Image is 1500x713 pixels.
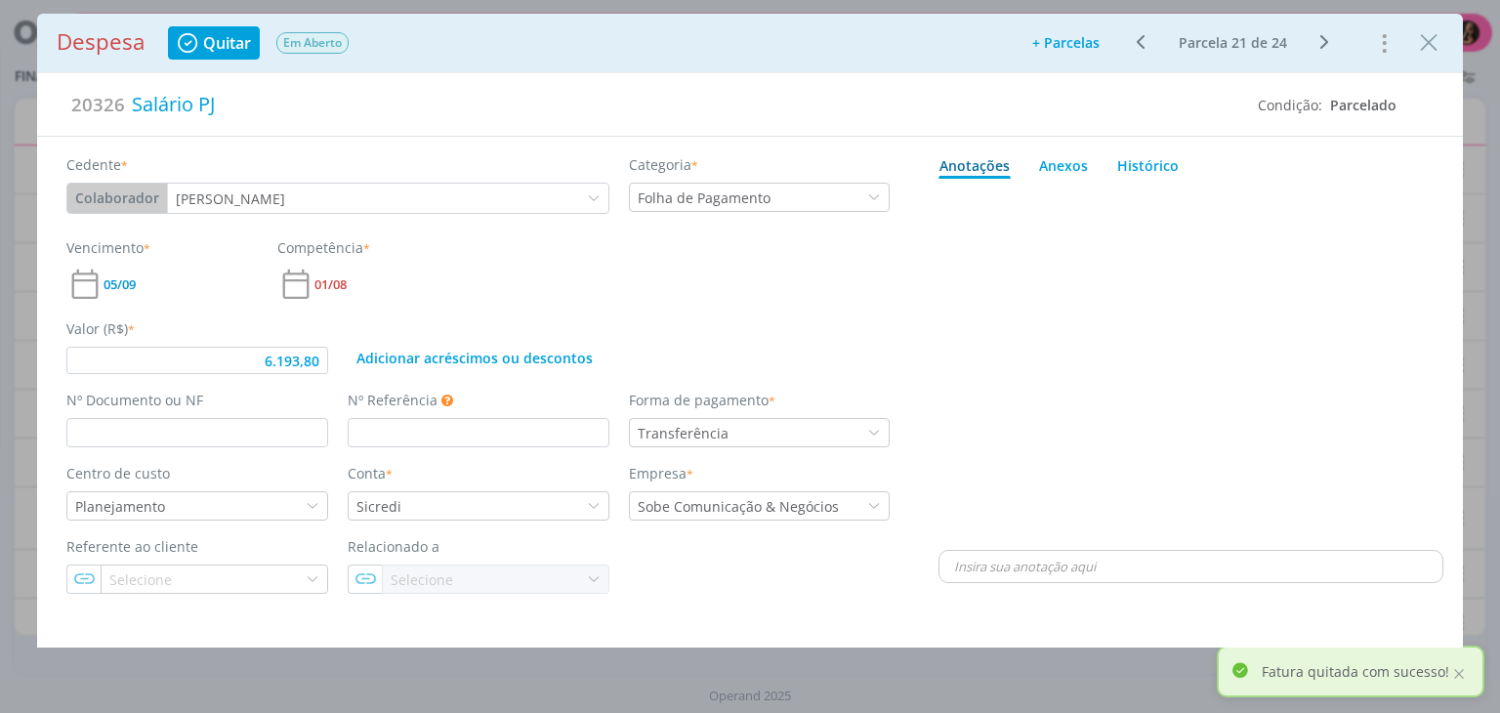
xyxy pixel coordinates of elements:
[75,496,169,517] div: Planejamento
[630,496,843,517] div: Sobe Comunicação & Negócios
[348,390,437,410] label: Nº Referência
[168,26,259,60] button: Quitar
[314,278,347,291] span: 01/08
[67,184,167,213] button: Colaborador
[356,496,405,517] div: Sicredi
[66,237,150,258] label: Vencimento
[638,496,843,517] div: Sobe Comunicação & Negócios
[629,463,693,483] label: Empresa
[66,536,198,557] label: Referente ao cliente
[66,154,128,175] label: Cedente
[1258,95,1396,115] div: Condição:
[1116,147,1180,179] a: Histórico
[1020,29,1112,57] button: + Parcelas
[168,189,289,209] div: Lílian Fengler
[391,569,457,590] div: Selecione
[57,29,145,56] h1: Despesa
[1330,96,1396,114] span: Parcelado
[383,569,457,590] div: Selecione
[66,318,135,339] label: Valor (R$)
[348,536,439,557] label: Relacionado a
[630,423,732,443] div: Transferência
[276,32,349,54] span: Em Aberto
[1170,31,1296,55] button: Parcela 21 de 24
[1039,155,1088,176] div: Anexos
[1414,26,1443,58] button: Close
[67,496,169,517] div: Planejamento
[104,278,136,291] span: 05/09
[630,188,774,208] div: Folha de Pagamento
[176,189,289,209] div: [PERSON_NAME]
[638,423,732,443] div: Transferência
[71,91,125,118] span: 20326
[348,347,602,370] button: Adicionar acréscimos ou descontos
[66,390,203,410] label: Nº Documento ou NF
[277,237,370,258] label: Competência
[37,14,1462,648] div: dialog
[109,569,176,590] div: Selecione
[629,390,775,410] label: Forma de pagamento
[102,569,176,590] div: Selecione
[938,147,1011,179] a: Anotações
[275,31,350,55] button: Em Aberto
[348,463,393,483] label: Conta
[638,188,774,208] div: Folha de Pagamento
[66,463,170,483] label: Centro de custo
[349,496,405,517] div: Sicredi
[629,154,698,175] label: Categoria
[125,83,1242,126] div: Salário PJ
[203,35,251,51] span: Quitar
